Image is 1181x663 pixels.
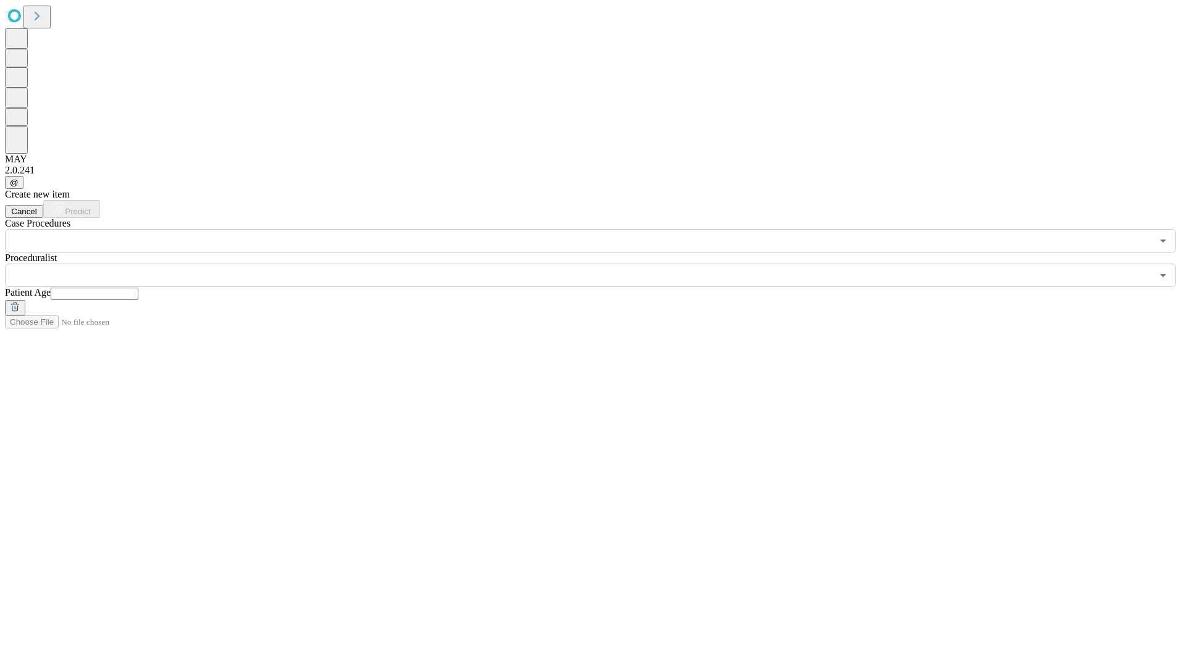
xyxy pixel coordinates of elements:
button: Predict [43,200,100,218]
span: Proceduralist [5,252,57,263]
span: Cancel [11,207,37,216]
div: 2.0.241 [5,165,1176,176]
span: Predict [65,207,90,216]
span: Create new item [5,189,70,199]
div: MAY [5,154,1176,165]
button: Open [1154,267,1172,284]
span: Patient Age [5,287,51,298]
button: Open [1154,232,1172,249]
button: Cancel [5,205,43,218]
button: @ [5,176,23,189]
span: @ [10,178,19,187]
span: Scheduled Procedure [5,218,70,228]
